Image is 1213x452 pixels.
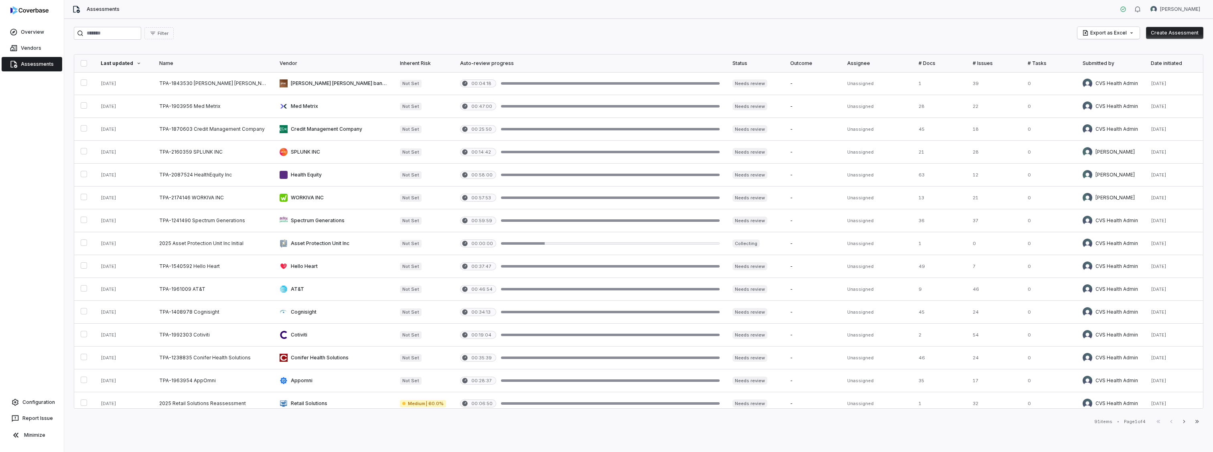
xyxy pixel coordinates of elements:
div: Assignee [847,60,906,67]
img: CVS Health Admin avatar [1083,216,1092,225]
td: - [784,141,841,164]
div: Vendor [280,60,387,67]
div: Auto-review progress [460,60,720,67]
td: - [784,209,841,232]
img: CVS Health Admin avatar [1083,330,1092,340]
img: CVS Health Admin avatar [1083,79,1092,88]
div: # Tasks [1028,60,1069,67]
button: Filter [144,27,174,39]
td: - [784,347,841,369]
div: Last updated [101,60,147,67]
span: Assessments [87,6,120,12]
td: - [784,278,841,301]
a: Configuration [3,395,61,409]
td: - [784,301,841,324]
div: Inherent Risk [400,60,447,67]
div: 91 items [1094,419,1112,425]
td: - [784,164,841,186]
div: Outcome [790,60,834,67]
a: Assessments [2,57,62,71]
a: Overview [2,25,62,39]
td: - [784,95,841,118]
img: CVS Health Admin avatar [1083,353,1092,363]
img: CVS Health Admin avatar [1083,124,1092,134]
td: - [784,392,841,415]
img: Robert VanMeeteren avatar [1083,170,1092,180]
img: Robert VanMeeteren avatar [1083,147,1092,157]
div: Page 1 of 4 [1124,419,1146,425]
img: CVS Health Admin avatar [1083,376,1092,385]
img: CVS Health Admin avatar [1083,399,1092,408]
td: - [784,186,841,209]
div: Date initiated [1151,60,1197,67]
button: Export as Excel [1077,27,1140,39]
img: Anthony Stasulli avatar [1150,6,1157,12]
button: Anthony Stasulli avatar[PERSON_NAME] [1146,3,1205,15]
div: • [1117,419,1119,424]
td: - [784,324,841,347]
div: # Issues [973,60,1015,67]
img: CVS Health Admin avatar [1083,261,1092,271]
span: Filter [158,30,168,36]
div: Submitted by [1083,60,1138,67]
td: - [784,255,841,278]
button: Report Issue [3,411,61,426]
div: # Docs [919,60,960,67]
img: CVS Health Admin avatar [1083,239,1092,248]
td: - [784,232,841,255]
span: [PERSON_NAME] [1160,6,1200,12]
img: CVS Health Admin avatar [1083,307,1092,317]
button: Create Assessment [1146,27,1203,39]
td: - [784,369,841,392]
td: - [784,72,841,95]
a: Vendors [2,41,62,55]
button: Minimize [3,427,61,443]
img: CVS Health Admin avatar [1083,101,1092,111]
img: logo-D7KZi-bG.svg [10,6,49,14]
img: Robert VanMeeteren avatar [1083,193,1092,203]
div: Name [159,60,267,67]
div: Status [732,60,777,67]
td: - [784,118,841,141]
img: CVS Health Admin avatar [1083,284,1092,294]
